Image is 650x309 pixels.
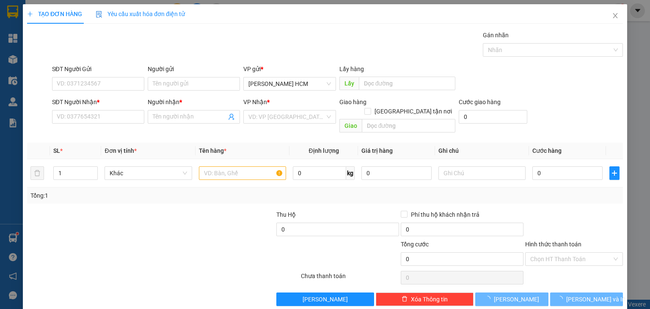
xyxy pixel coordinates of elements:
[148,64,240,74] div: Người gửi
[361,147,393,154] span: Giá trị hàng
[459,110,527,124] input: Cước giao hàng
[27,11,33,17] span: plus
[566,295,625,304] span: [PERSON_NAME] và In
[475,292,548,306] button: [PERSON_NAME]
[30,166,44,180] button: delete
[248,77,331,90] span: Trần Phú HCM
[609,166,620,180] button: plus
[303,295,348,304] span: [PERSON_NAME]
[438,166,526,180] input: Ghi Chú
[532,147,562,154] span: Cước hàng
[401,241,429,248] span: Tổng cước
[96,11,185,17] span: Yêu cầu xuất hóa đơn điện tử
[52,97,144,107] div: SĐT Người Nhận
[76,58,97,73] span: GÓI
[110,167,187,179] span: Khác
[96,11,102,18] img: icon
[610,170,619,177] span: plus
[376,292,474,306] button: deleteXóa Thông tin
[199,166,286,180] input: VD: Bàn, Ghế
[411,295,448,304] span: Xóa Thông tin
[358,77,455,90] input: Dọc đường
[308,147,339,154] span: Định lượng
[494,295,539,304] span: [PERSON_NAME]
[408,210,483,219] span: Phí thu hộ khách nhận trả
[435,143,529,159] th: Ghi chú
[243,64,336,74] div: VP gửi
[300,271,399,286] div: Chưa thanh toán
[76,23,107,29] span: [DATE] 16:19
[483,32,509,39] label: Gán nhãn
[603,4,627,28] button: Close
[361,119,455,132] input: Dọc đường
[459,99,501,105] label: Cước giao hàng
[30,191,251,200] div: Tổng: 1
[76,46,165,56] span: [PERSON_NAME] HCM
[276,292,374,306] button: [PERSON_NAME]
[339,77,358,90] span: Lấy
[27,11,82,17] span: TẠO ĐƠN HÀNG
[339,119,361,132] span: Giao
[22,6,57,19] b: Cô Hai
[371,107,455,116] span: [GEOGRAPHIC_DATA] tận nơi
[52,64,144,74] div: SĐT Người Gửi
[557,296,566,302] span: loading
[148,97,240,107] div: Người nhận
[228,113,235,120] span: user-add
[53,147,60,154] span: SL
[105,147,136,154] span: Đơn vị tính
[339,66,364,72] span: Lấy hàng
[243,99,267,105] span: VP Nhận
[402,296,408,303] span: delete
[525,241,581,248] label: Hình thức thanh toán
[550,292,623,306] button: [PERSON_NAME] và In
[346,166,355,180] span: kg
[485,296,494,302] span: loading
[612,12,619,19] span: close
[276,211,295,218] span: Thu Hộ
[361,166,432,180] input: 0
[199,147,226,154] span: Tên hàng
[76,32,92,42] span: Gửi:
[339,99,366,105] span: Giao hàng
[4,26,46,39] h2: UZBHFA6J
